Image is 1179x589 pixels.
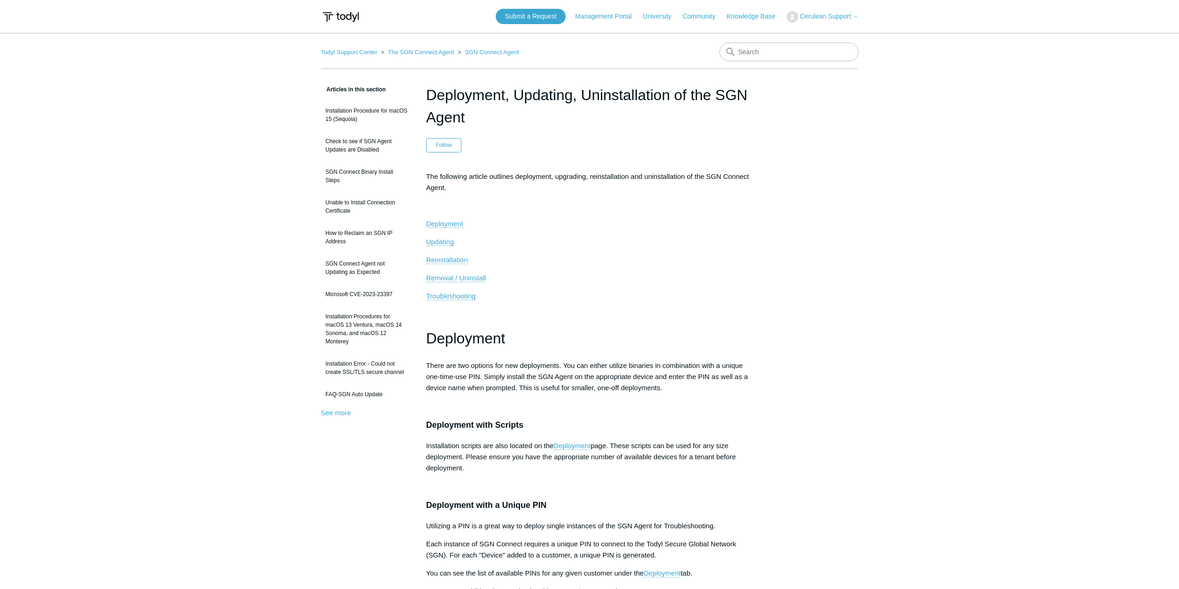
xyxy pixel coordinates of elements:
span: Cerulean Support [800,13,851,20]
span: Deployment with a Unique PIN [426,500,547,510]
a: Microsoft CVE-2023-23397 [321,285,412,303]
a: Knowledge Base [726,12,784,21]
h1: Deployment, Updating, Uninstallation of the SGN Agent [426,84,753,128]
a: Reinstallation [426,256,468,264]
a: FAQ-SGN Auto Update [321,386,412,403]
a: Removal / Uninstall [426,274,486,282]
a: SGN Connect Agent [465,49,519,56]
a: The SGN Connect Agent [388,49,454,56]
a: University [643,12,681,21]
span: Installation scripts are also located on the [426,442,554,450]
input: Search [719,43,858,61]
a: Submit a Request [496,9,566,24]
a: Management Portal [575,12,641,21]
img: Todyl Support Center Help Center home page [321,8,360,25]
span: You can see the list of available PINs for any given customer under the [426,569,644,577]
a: Troubleshooting [426,292,476,300]
li: The SGN Connect Agent [379,49,456,56]
a: SGN Connect Binary Install Steps [321,163,412,189]
a: SGN Connect Agent not Updating as Expected [321,255,412,281]
a: Deployment [554,442,591,450]
span: page. These scripts can be used for any size deployment. Please ensure you have the appropriate n... [426,442,736,472]
a: How to Reclaim an SGN IP Address [321,224,412,250]
a: Deployment [426,220,463,228]
span: Utilizing a PIN is a great way to deploy single instances of the SGN Agent for Troubleshooting. [426,522,716,530]
span: Deployment with Scripts [426,420,523,430]
span: Each instance of SGN Connect requires a unique PIN to connect to the Todyl Secure Global Network ... [426,540,736,559]
a: Installation Procedure for macOS 15 (Sequoia) [321,102,412,128]
a: Installation Error - Could not create SSL/TLS secure channel [321,355,412,381]
span: Articles in this section [321,86,386,93]
a: Unable to Install Connection Certificate [321,194,412,220]
a: Check to see if SGN Agent Updates are Disabled [321,133,412,158]
a: Community [682,12,725,21]
a: Installation Procedures for macOS 13 Ventura, macOS 14 Sonoma, and macOS 12 Monterey [321,308,412,350]
button: Follow Article [426,138,462,152]
span: Deployment [426,330,505,347]
li: SGN Connect Agent [456,49,519,56]
button: Cerulean Support [787,11,858,23]
a: Todyl Support Center [321,49,378,56]
a: See more [321,409,351,417]
a: Updating [426,238,454,246]
span: Deployment [426,220,463,228]
span: Updating [426,238,454,246]
span: tab. [681,569,692,577]
span: The following article outlines deployment, upgrading, reinstallation and uninstallation of the SG... [426,172,749,191]
span: There are two options for new deployments. You can either utilize binaries in combination with a ... [426,361,748,392]
a: Deployment [643,569,681,577]
li: Todyl Support Center [321,49,379,56]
